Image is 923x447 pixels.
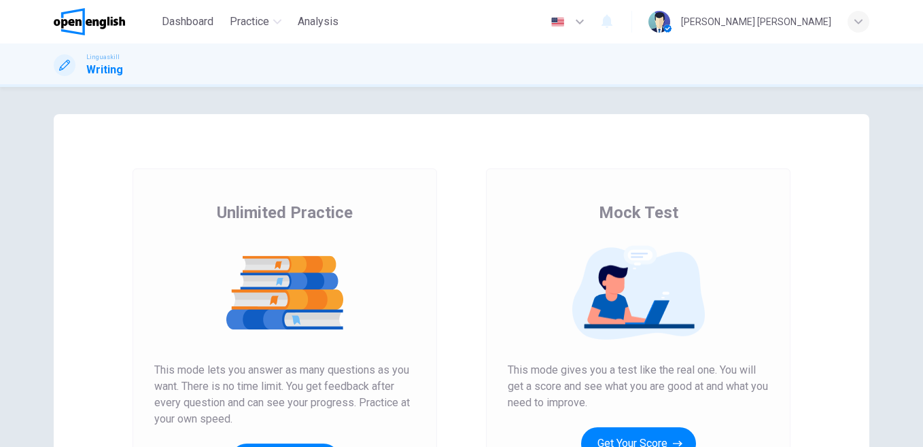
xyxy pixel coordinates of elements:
span: Dashboard [162,14,213,30]
span: Linguaskill [86,52,120,62]
div: [PERSON_NAME] [PERSON_NAME] [681,14,831,30]
button: Practice [224,10,287,34]
img: en [549,17,566,27]
button: Analysis [292,10,344,34]
span: Analysis [298,14,338,30]
img: Profile picture [648,11,670,33]
h1: Writing [86,62,123,78]
span: Unlimited Practice [217,202,353,224]
button: Dashboard [156,10,219,34]
img: OpenEnglish logo [54,8,125,35]
span: Mock Test [599,202,678,224]
span: This mode lets you answer as many questions as you want. There is no time limit. You get feedback... [154,362,415,427]
span: Practice [230,14,269,30]
span: This mode gives you a test like the real one. You will get a score and see what you are good at a... [508,362,769,411]
a: OpenEnglish logo [54,8,156,35]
